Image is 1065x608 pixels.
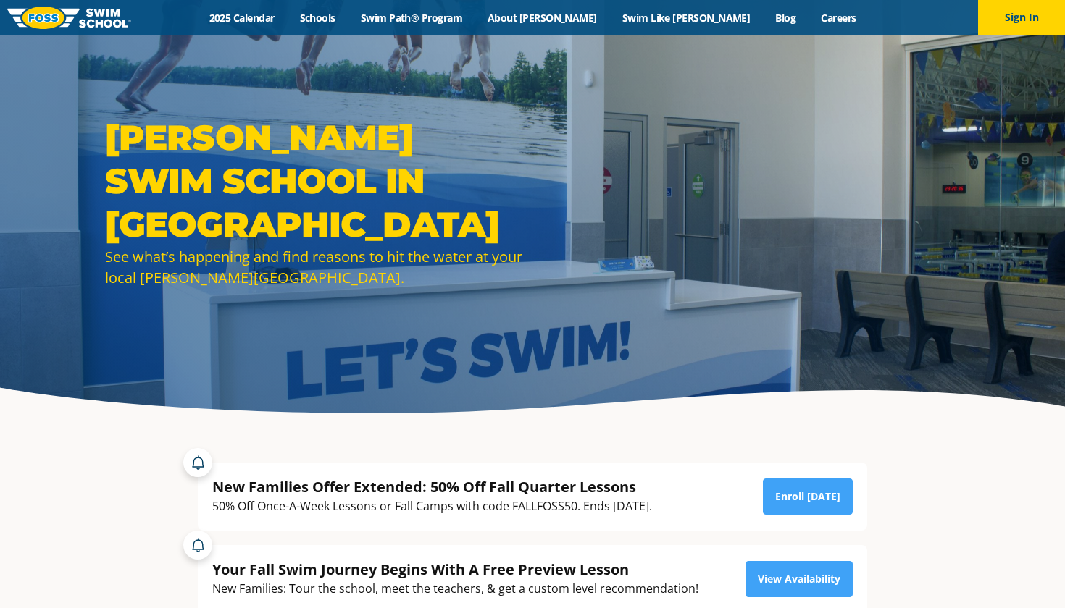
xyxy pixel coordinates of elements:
a: Enroll [DATE] [763,478,853,515]
div: 50% Off Once-A-Week Lessons or Fall Camps with code FALLFOSS50. Ends [DATE]. [212,497,652,516]
a: Swim Path® Program [348,11,475,25]
img: FOSS Swim School Logo [7,7,131,29]
div: New Families: Tour the school, meet the teachers, & get a custom level recommendation! [212,579,698,599]
a: Blog [763,11,809,25]
div: Your Fall Swim Journey Begins With A Free Preview Lesson [212,560,698,579]
a: Schools [287,11,348,25]
div: New Families Offer Extended: 50% Off Fall Quarter Lessons [212,477,652,497]
a: Swim Like [PERSON_NAME] [609,11,763,25]
a: Careers [809,11,869,25]
a: View Availability [745,561,853,597]
a: 2025 Calendar [196,11,287,25]
h1: [PERSON_NAME] Swim School in [GEOGRAPHIC_DATA] [105,116,525,246]
a: About [PERSON_NAME] [475,11,610,25]
div: See what’s happening and find reasons to hit the water at your local [PERSON_NAME][GEOGRAPHIC_DATA]. [105,246,525,288]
